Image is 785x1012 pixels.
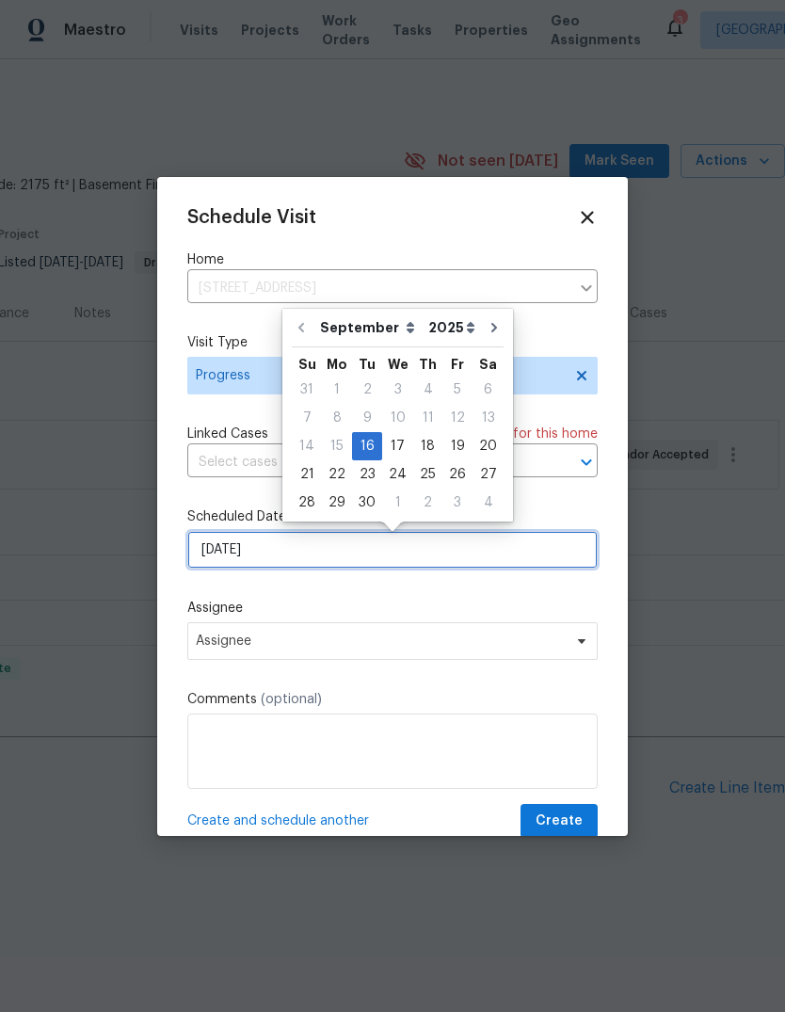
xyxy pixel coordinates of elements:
div: 13 [473,405,504,431]
div: Wed Sep 24 2025 [382,460,413,489]
div: 1 [322,377,352,403]
abbr: Wednesday [388,358,409,371]
div: Tue Sep 23 2025 [352,460,382,489]
div: Mon Sep 15 2025 [322,432,352,460]
span: (optional) [261,693,322,706]
div: Wed Sep 17 2025 [382,432,413,460]
div: 12 [442,405,473,431]
div: 15 [322,433,352,459]
div: 4 [473,490,504,516]
abbr: Friday [451,358,464,371]
div: 18 [413,433,442,459]
div: Mon Sep 08 2025 [322,404,352,432]
div: Sun Sep 14 2025 [292,432,322,460]
div: 6 [473,377,504,403]
div: 31 [292,377,322,403]
div: Sat Sep 20 2025 [473,432,504,460]
div: Sun Aug 31 2025 [292,376,322,404]
div: 1 [382,490,413,516]
div: 10 [382,405,413,431]
div: 16 [352,433,382,459]
div: Sun Sep 21 2025 [292,460,322,489]
input: M/D/YYYY [187,531,598,569]
div: 2 [413,490,442,516]
span: Create [536,810,583,833]
div: 19 [442,433,473,459]
span: Schedule Visit [187,208,316,227]
div: 22 [322,461,352,488]
select: Year [424,313,480,342]
div: Fri Sep 05 2025 [442,376,473,404]
div: 26 [442,461,473,488]
div: Mon Sep 22 2025 [322,460,352,489]
div: 3 [442,490,473,516]
div: 4 [413,377,442,403]
div: Sat Oct 04 2025 [473,489,504,517]
div: 2 [352,377,382,403]
div: 30 [352,490,382,516]
abbr: Tuesday [359,358,376,371]
span: Create and schedule another [187,811,369,830]
div: Thu Sep 18 2025 [413,432,442,460]
label: Assignee [187,599,598,618]
abbr: Saturday [479,358,497,371]
abbr: Sunday [298,358,316,371]
label: Home [187,250,598,269]
span: Linked Cases [187,425,268,443]
label: Comments [187,690,598,709]
div: Thu Sep 04 2025 [413,376,442,404]
div: 14 [292,433,322,459]
div: 5 [442,377,473,403]
div: Thu Oct 02 2025 [413,489,442,517]
div: Sat Sep 06 2025 [473,376,504,404]
div: Tue Sep 16 2025 [352,432,382,460]
div: Tue Sep 30 2025 [352,489,382,517]
div: Thu Sep 11 2025 [413,404,442,432]
div: 23 [352,461,382,488]
div: 28 [292,490,322,516]
div: 3 [382,377,413,403]
div: Wed Sep 03 2025 [382,376,413,404]
div: Thu Sep 25 2025 [413,460,442,489]
div: 21 [292,461,322,488]
div: 27 [473,461,504,488]
span: Progress [196,366,562,385]
div: 25 [413,461,442,488]
span: Close [577,207,598,228]
div: Sat Sep 13 2025 [473,404,504,432]
div: 9 [352,405,382,431]
button: Create [521,804,598,839]
button: Go to previous month [287,309,315,346]
div: Wed Sep 10 2025 [382,404,413,432]
div: Sat Sep 27 2025 [473,460,504,489]
div: 11 [413,405,442,431]
button: Open [573,449,600,475]
abbr: Thursday [419,358,437,371]
input: Enter in an address [187,274,569,303]
span: Assignee [196,634,565,649]
input: Select cases [187,448,545,477]
div: Mon Sep 29 2025 [322,489,352,517]
div: 8 [322,405,352,431]
div: Fri Sep 19 2025 [442,432,473,460]
div: 7 [292,405,322,431]
div: Tue Sep 02 2025 [352,376,382,404]
button: Go to next month [480,309,508,346]
div: Sun Sep 07 2025 [292,404,322,432]
abbr: Monday [327,358,347,371]
div: Wed Oct 01 2025 [382,489,413,517]
label: Scheduled Date [187,507,598,526]
label: Visit Type [187,333,598,352]
div: 29 [322,490,352,516]
div: 20 [473,433,504,459]
div: Fri Sep 12 2025 [442,404,473,432]
div: Tue Sep 09 2025 [352,404,382,432]
div: 17 [382,433,413,459]
div: Fri Oct 03 2025 [442,489,473,517]
div: Sun Sep 28 2025 [292,489,322,517]
div: Fri Sep 26 2025 [442,460,473,489]
select: Month [315,313,424,342]
div: 24 [382,461,413,488]
div: Mon Sep 01 2025 [322,376,352,404]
